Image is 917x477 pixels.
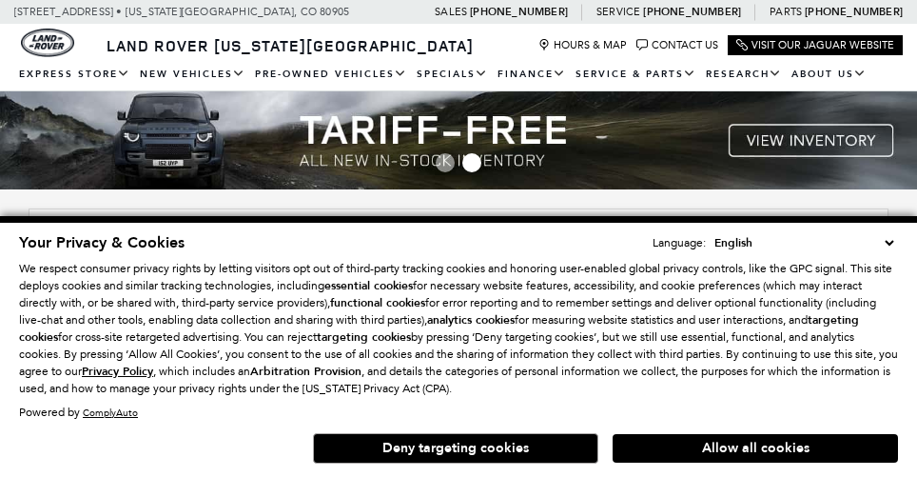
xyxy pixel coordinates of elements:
a: New Vehicles [135,58,250,91]
a: EXPRESS STORE [14,58,135,91]
strong: analytics cookies [427,312,515,328]
a: Service & Parts [571,58,701,91]
button: Deny targeting cookies [313,433,598,464]
a: Contact Us [636,39,718,51]
strong: targeting cookies [317,329,411,345]
a: [PHONE_NUMBER] [805,5,903,19]
p: We respect consumer privacy rights by letting visitors opt out of third-party tracking cookies an... [19,260,898,397]
span: Your Privacy & Cookies [19,232,185,253]
button: Allow all cookies [613,434,898,463]
div: Powered by [19,407,138,419]
a: [STREET_ADDRESS] • [US_STATE][GEOGRAPHIC_DATA], CO 80905 [14,6,349,18]
a: Hours & Map [538,39,627,51]
a: Land Rover [US_STATE][GEOGRAPHIC_DATA] [95,35,485,56]
strong: essential cookies [324,278,413,293]
img: Land Rover [21,29,74,57]
nav: Main Navigation [14,58,903,91]
a: Privacy Policy [82,365,153,378]
span: Go to slide 2 [462,153,481,172]
a: Pre-Owned Vehicles [250,58,412,91]
u: Privacy Policy [82,364,153,379]
a: land-rover [21,29,74,57]
input: Search Inventory [29,209,888,258]
strong: functional cookies [330,295,425,310]
select: Language Select [710,233,898,252]
a: Finance [493,58,571,91]
span: Go to slide 1 [436,153,455,172]
a: Visit Our Jaguar Website [736,39,894,51]
a: ComplyAuto [83,407,138,419]
div: Language: [653,237,706,248]
a: Research [701,58,787,91]
strong: Arbitration Provision [250,364,361,379]
a: About Us [787,58,871,91]
a: [PHONE_NUMBER] [470,5,568,19]
a: [PHONE_NUMBER] [643,5,741,19]
a: Specials [412,58,493,91]
span: Land Rover [US_STATE][GEOGRAPHIC_DATA] [107,35,474,56]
